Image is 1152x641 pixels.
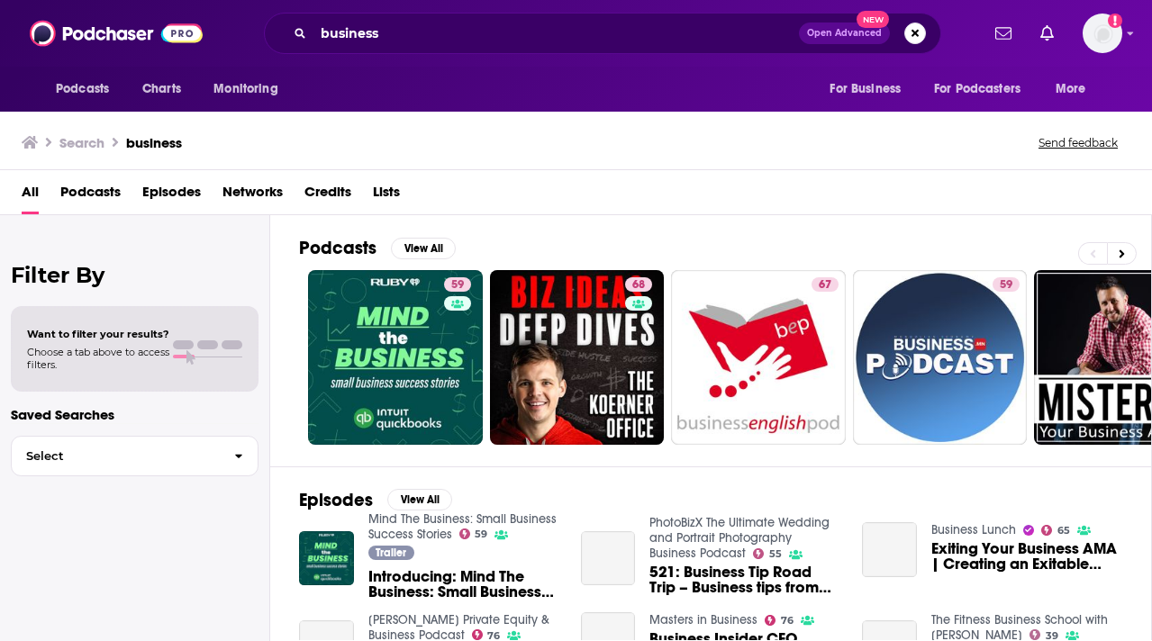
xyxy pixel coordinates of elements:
span: 39 [1046,632,1058,640]
span: Open Advanced [807,29,882,38]
a: Charts [131,72,192,106]
span: 59 [1000,276,1012,294]
a: PodcastsView All [299,237,456,259]
button: Open AdvancedNew [799,23,890,44]
span: Select [12,450,220,462]
a: 521: Business Tip Road Trip – Business tips from the best photography business podcasts [649,564,840,595]
span: Monitoring [213,77,277,102]
button: open menu [817,72,923,106]
h2: Episodes [299,489,373,511]
button: Send feedback [1033,135,1123,150]
a: Lists [373,177,400,214]
button: Select [11,436,259,476]
span: 67 [819,276,831,294]
a: Credits [304,177,351,214]
span: For Podcasters [934,77,1020,102]
a: Exiting Your Business AMA | Creating an Exitable Business (Part 4) [862,522,917,577]
a: Mind The Business: Small Business Success Stories [368,511,557,542]
a: 76 [472,629,501,640]
a: 59 [308,270,483,445]
span: 59 [451,276,464,294]
img: Introducing: Mind The Business: Small Business Success Stories [299,531,354,586]
span: More [1056,77,1086,102]
a: 59 [853,270,1028,445]
a: EpisodesView All [299,489,452,511]
a: Introducing: Mind The Business: Small Business Success Stories [368,569,559,600]
h2: Filter By [11,262,259,288]
a: Episodes [142,177,201,214]
h3: business [126,134,182,151]
button: Show profile menu [1083,14,1122,53]
a: Podcasts [60,177,121,214]
img: User Profile [1083,14,1122,53]
span: Trailer [376,547,406,558]
span: Podcasts [56,77,109,102]
span: 76 [781,617,794,625]
span: 55 [769,550,782,558]
span: Want to filter your results? [27,328,169,340]
input: Search podcasts, credits, & more... [313,19,799,48]
button: open menu [922,72,1047,106]
a: 67 [671,270,846,445]
span: 65 [1057,527,1070,535]
a: 55 [753,548,782,559]
a: Exiting Your Business AMA | Creating an Exitable Business (Part 4) [931,541,1122,572]
a: 39 [1030,629,1058,640]
img: Podchaser - Follow, Share and Rate Podcasts [30,16,203,50]
a: 59 [444,277,471,292]
span: 59 [475,530,487,538]
a: Show notifications dropdown [1033,18,1061,49]
span: For Business [830,77,901,102]
a: Networks [222,177,283,214]
h2: Podcasts [299,237,376,259]
a: 76 [765,615,794,626]
span: Charts [142,77,181,102]
h3: Search [59,134,104,151]
a: 65 [1041,525,1070,536]
a: All [22,177,39,214]
a: 67 [812,277,839,292]
span: Choose a tab above to access filters. [27,346,169,371]
a: PhotoBizX The Ultimate Wedding and Portrait Photography Business Podcast [649,515,830,561]
span: Logged in as allisonstowell [1083,14,1122,53]
span: 76 [487,632,500,640]
span: New [857,11,889,28]
a: Masters in Business [649,612,757,627]
button: View All [391,238,456,259]
p: Saved Searches [11,406,259,423]
a: 68 [625,277,652,292]
button: open menu [1043,72,1109,106]
button: open menu [43,72,132,106]
a: 521: Business Tip Road Trip – Business tips from the best photography business podcasts [581,531,636,586]
button: open menu [201,72,301,106]
a: 68 [490,270,665,445]
span: 68 [632,276,645,294]
a: 59 [459,528,488,539]
a: Show notifications dropdown [988,18,1019,49]
button: View All [387,489,452,510]
div: Search podcasts, credits, & more... [264,13,941,54]
a: 59 [993,277,1020,292]
a: Business Lunch [931,522,1016,537]
svg: Add a profile image [1108,14,1122,28]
